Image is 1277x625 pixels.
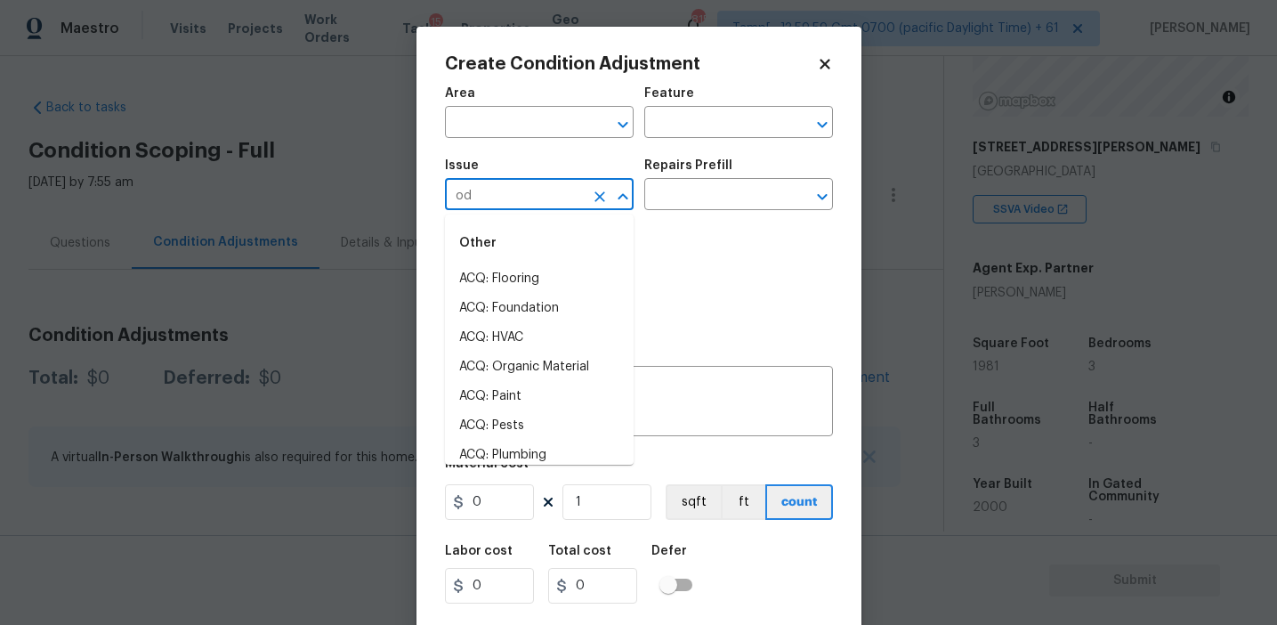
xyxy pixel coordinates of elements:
li: ACQ: Pests [445,411,634,441]
button: Open [810,112,835,137]
li: ACQ: Organic Material [445,353,634,382]
li: ACQ: Flooring [445,264,634,294]
h5: Total cost [548,545,611,557]
h5: Repairs Prefill [644,159,732,172]
h5: Defer [651,545,687,557]
li: ACQ: HVAC [445,323,634,353]
button: ft [721,484,765,520]
button: count [765,484,833,520]
li: ACQ: Plumbing [445,441,634,470]
li: ACQ: Foundation [445,294,634,323]
h5: Labor cost [445,545,513,557]
h5: Issue [445,159,479,172]
button: sqft [666,484,721,520]
button: Close [610,184,635,209]
button: Open [610,112,635,137]
button: Clear [587,184,612,209]
h2: Create Condition Adjustment [445,55,817,73]
div: Other [445,222,634,264]
button: Open [810,184,835,209]
h5: Area [445,87,475,100]
h5: Feature [644,87,694,100]
li: ACQ: Paint [445,382,634,411]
